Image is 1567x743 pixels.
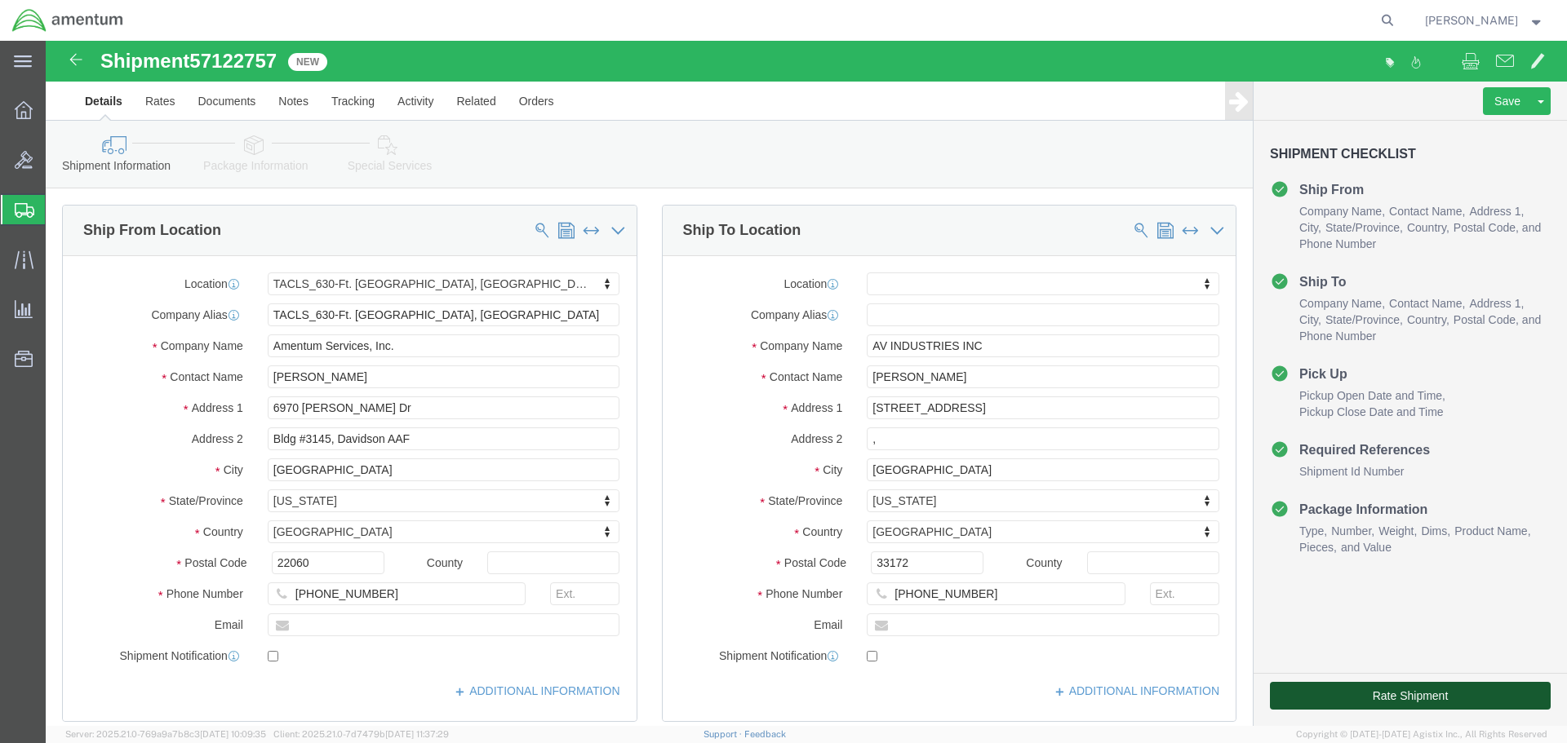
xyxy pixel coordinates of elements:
span: Server: 2025.21.0-769a9a7b8c3 [65,729,266,739]
span: Client: 2025.21.0-7d7479b [273,729,449,739]
span: [DATE] 10:09:35 [200,729,266,739]
a: Feedback [744,729,786,739]
button: [PERSON_NAME] [1424,11,1545,30]
span: Bobby Allison [1425,11,1518,29]
img: logo [11,8,124,33]
span: [DATE] 11:37:29 [385,729,449,739]
a: Support [704,729,744,739]
span: Copyright © [DATE]-[DATE] Agistix Inc., All Rights Reserved [1296,728,1547,741]
iframe: FS Legacy Container [46,41,1567,726]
